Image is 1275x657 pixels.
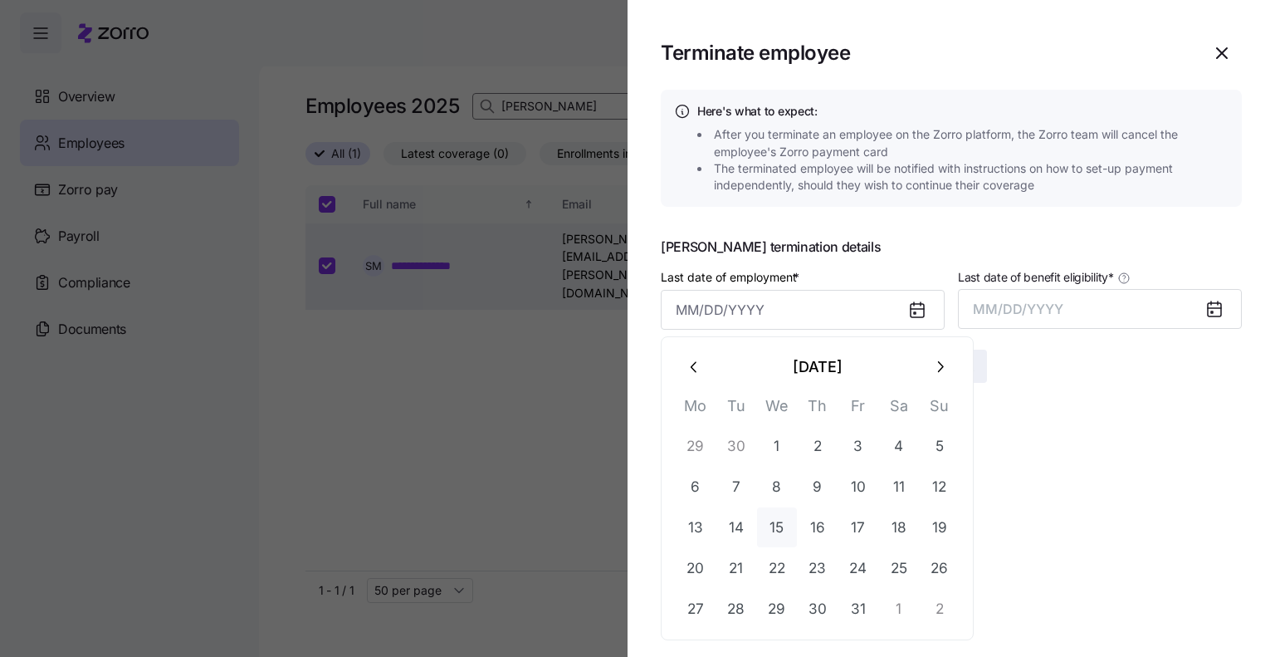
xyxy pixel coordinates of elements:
[676,589,716,629] button: 27 October 2025
[879,507,919,547] button: 18 October 2025
[757,507,797,547] button: 15 October 2025
[757,426,797,466] button: 1 October 2025
[920,426,960,466] button: 5 October 2025
[798,507,838,547] button: 16 October 2025
[661,290,945,330] input: MM/DD/YYYY
[716,548,756,588] button: 21 October 2025
[798,548,838,588] button: 23 October 2025
[798,467,838,507] button: 9 October 2025
[920,467,960,507] button: 12 October 2025
[838,426,878,466] button: 3 October 2025
[757,467,797,507] button: 8 October 2025
[714,126,1233,160] span: After you terminate an employee on the Zorro platform, the Zorro team will cancel the employee's ...
[879,426,919,466] button: 4 October 2025
[838,548,878,588] button: 24 October 2025
[919,394,960,426] th: Su
[920,548,960,588] button: 26 October 2025
[838,467,878,507] button: 10 October 2025
[879,467,919,507] button: 11 October 2025
[675,394,716,426] th: Mo
[920,507,960,547] button: 19 October 2025
[973,301,1063,317] span: MM/DD/YYYY
[661,268,803,287] label: Last date of employment
[676,467,716,507] button: 6 October 2025
[697,103,1229,120] h4: Here's what to expect:
[676,507,716,547] button: 13 October 2025
[757,548,797,588] button: 22 October 2025
[920,589,960,629] button: 2 November 2025
[838,507,878,547] button: 17 October 2025
[661,240,1242,253] span: [PERSON_NAME] termination details
[798,426,838,466] button: 2 October 2025
[797,394,838,426] th: Th
[714,160,1233,194] span: The terminated employee will be notified with instructions on how to set-up payment independently...
[676,426,716,466] button: 29 September 2025
[756,394,797,426] th: We
[879,589,919,629] button: 1 November 2025
[716,467,756,507] button: 7 October 2025
[838,394,878,426] th: Fr
[716,589,756,629] button: 28 October 2025
[958,269,1114,286] span: Last date of benefit eligibility *
[676,548,716,588] button: 20 October 2025
[879,548,919,588] button: 25 October 2025
[838,589,878,629] button: 31 October 2025
[757,589,797,629] button: 29 October 2025
[958,289,1242,329] button: MM/DD/YYYY
[715,347,920,387] button: [DATE]
[716,426,756,466] button: 30 September 2025
[661,40,1195,66] h1: Terminate employee
[716,507,756,547] button: 14 October 2025
[798,589,838,629] button: 30 October 2025
[716,394,756,426] th: Tu
[878,394,919,426] th: Sa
